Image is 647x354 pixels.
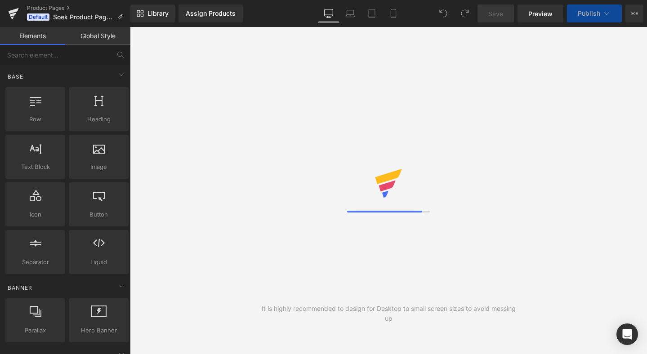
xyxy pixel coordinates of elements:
[434,4,452,22] button: Undo
[8,162,62,172] span: Text Block
[616,323,638,345] div: Open Intercom Messenger
[147,9,169,18] span: Library
[567,4,622,22] button: Publish
[27,4,130,12] a: Product Pages
[8,257,62,267] span: Separator
[259,304,518,323] div: It is highly recommended to design for Desktop to small screen sizes to avoid messing up
[318,4,339,22] a: Desktop
[7,72,24,81] span: Base
[71,162,126,172] span: Image
[456,4,474,22] button: Redo
[71,326,126,335] span: Hero Banner
[8,210,62,219] span: Icon
[361,4,383,22] a: Tablet
[518,4,563,22] a: Preview
[7,283,33,292] span: Banner
[8,115,62,124] span: Row
[53,13,113,21] span: Soek Product Pagina
[488,9,503,18] span: Save
[65,27,130,45] a: Global Style
[186,10,236,17] div: Assign Products
[625,4,643,22] button: More
[130,4,175,22] a: New Library
[71,115,126,124] span: Heading
[578,10,600,17] span: Publish
[27,13,49,21] span: Default
[8,326,62,335] span: Parallax
[71,210,126,219] span: Button
[339,4,361,22] a: Laptop
[383,4,404,22] a: Mobile
[71,257,126,267] span: Liquid
[528,9,553,18] span: Preview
